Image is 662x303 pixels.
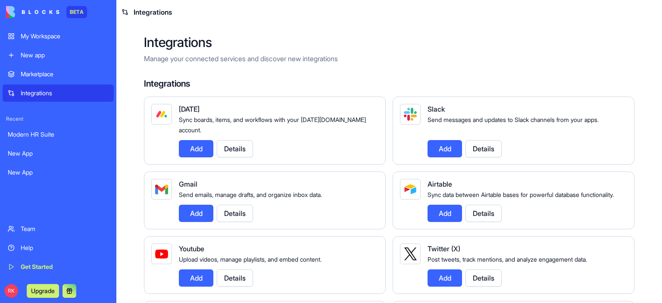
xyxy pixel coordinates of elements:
[428,269,462,287] button: Add
[3,145,114,162] a: New App
[3,220,114,237] a: Team
[465,205,502,222] button: Details
[134,7,172,17] span: Integrations
[465,269,502,287] button: Details
[8,130,109,139] div: Modern HR Suite
[3,66,114,83] a: Marketplace
[4,284,18,298] span: RK
[21,51,109,59] div: New app
[428,244,460,253] span: Twitter (X)
[3,258,114,275] a: Get Started
[3,47,114,64] a: New app
[179,269,213,287] button: Add
[179,191,322,198] span: Send emails, manage drafts, and organize inbox data.
[21,225,109,233] div: Team
[217,269,253,287] button: Details
[6,6,87,18] a: BETA
[21,89,109,97] div: Integrations
[465,140,502,157] button: Details
[66,6,87,18] div: BETA
[21,32,109,41] div: My Workspace
[428,140,462,157] button: Add
[21,70,109,78] div: Marketplace
[179,116,366,134] span: Sync boards, items, and workflows with your [DATE][DOMAIN_NAME] account.
[3,239,114,256] a: Help
[179,244,204,253] span: Youtube
[428,191,614,198] span: Sync data between Airtable bases for powerful database functionality.
[179,140,213,157] button: Add
[8,168,109,177] div: New App
[144,78,634,90] h4: Integrations
[428,180,452,188] span: Airtable
[21,262,109,271] div: Get Started
[179,180,197,188] span: Gmail
[428,105,445,113] span: Slack
[27,286,59,295] a: Upgrade
[3,84,114,102] a: Integrations
[3,116,114,122] span: Recent
[3,28,114,45] a: My Workspace
[179,105,200,113] span: [DATE]
[3,126,114,143] a: Modern HR Suite
[428,116,599,123] span: Send messages and updates to Slack channels from your apps.
[428,256,587,263] span: Post tweets, track mentions, and analyze engagement data.
[3,164,114,181] a: New App
[27,284,59,298] button: Upgrade
[217,140,253,157] button: Details
[217,205,253,222] button: Details
[6,6,59,18] img: logo
[179,205,213,222] button: Add
[21,244,109,252] div: Help
[144,34,634,50] h2: Integrations
[179,256,322,263] span: Upload videos, manage playlists, and embed content.
[144,53,634,64] p: Manage your connected services and discover new integrations
[428,205,462,222] button: Add
[8,149,109,158] div: New App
